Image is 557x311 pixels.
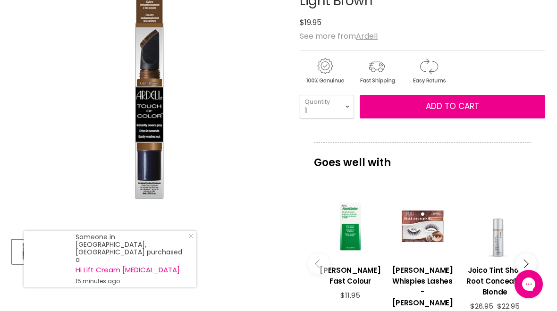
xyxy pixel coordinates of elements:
div: Someone in [GEOGRAPHIC_DATA], [GEOGRAPHIC_DATA] purchased a [76,233,187,285]
img: genuine.gif [300,57,350,85]
img: Ardell Root Touch Up Brush - Light Brown [13,241,35,263]
button: Ardell Root Touch Up Brush - Light Brown [12,240,36,264]
img: shipping.gif [352,57,402,85]
span: Add to cart [426,101,479,112]
a: Ardell [356,31,378,42]
small: 15 minutes ago [76,277,187,285]
img: returns.gif [404,57,454,85]
h3: Joico Tint Shot Root Concealer Blonde [464,265,526,297]
select: Quantity [300,95,354,118]
a: View product:Joico Tint Shot Root Concealer Blonde [464,258,526,302]
span: $19.95 [300,17,321,28]
div: Product thumbnails [10,237,288,264]
span: $26.95 [470,301,493,311]
svg: Close Icon [188,233,194,239]
iframe: Gorgias live chat messenger [510,267,548,302]
span: $11.95 [340,290,360,300]
a: View product:Ardell Fast Colour [319,258,381,291]
span: See more from [300,31,378,42]
h3: [PERSON_NAME] Whispies Lashes - [PERSON_NAME] [391,265,454,308]
h3: [PERSON_NAME] Fast Colour [319,265,381,286]
a: Visit product page [24,231,71,287]
a: Hi Lift Cream [MEDICAL_DATA] [76,266,187,274]
button: Add to cart [360,95,545,118]
span: $22.95 [497,301,520,311]
p: Goes well with [314,142,531,173]
a: Close Notification [185,233,194,243]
